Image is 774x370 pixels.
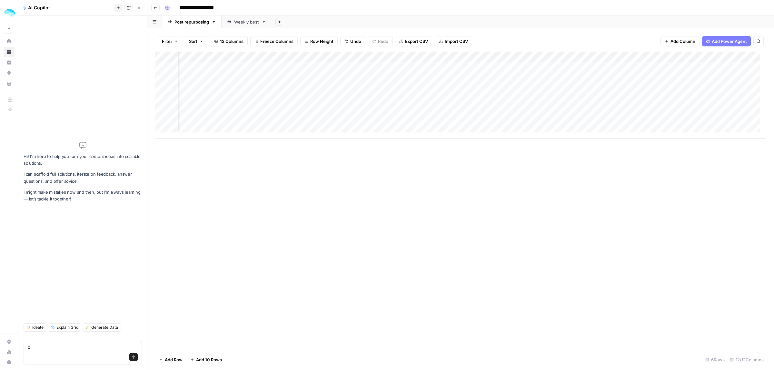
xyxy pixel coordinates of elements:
[4,57,14,68] a: Insights
[24,171,142,184] p: I can scaffold full solutions, iterate on feedback, answer questions, and offer advice.
[56,325,78,330] span: Explain Grid
[435,36,472,46] button: Import CSV
[174,19,209,25] div: Post repurposing
[185,36,207,46] button: Sort
[155,355,186,365] button: Add Row
[4,7,15,19] img: ColdiQ Logo
[24,323,46,332] button: Ideate
[222,15,272,28] a: Weekly best
[395,36,432,46] button: Export CSV
[189,38,197,44] span: Sort
[220,38,243,44] span: 12 Columns
[162,38,172,44] span: Filter
[368,36,392,46] button: Redo
[22,5,112,11] div: AI Copilot
[712,38,747,44] span: Add Power Agent
[445,38,468,44] span: Import CSV
[300,36,338,46] button: Row Height
[310,38,333,44] span: Row Height
[670,38,695,44] span: Add Column
[158,36,182,46] button: Filter
[660,36,700,46] button: Add Column
[4,68,14,78] a: Opportunities
[4,357,14,367] button: Help + Support
[250,36,298,46] button: Freeze Columns
[727,355,766,365] div: 12/12 Columns
[260,38,293,44] span: Freeze Columns
[234,19,259,25] div: Weekly best
[162,15,222,28] a: Post repurposing
[4,47,14,57] a: Browse
[28,344,138,350] textarea: c
[350,38,361,44] span: Undo
[24,189,142,202] p: I might make mistakes now and then, but I’m always learning — let’s tackle it together!
[702,36,751,46] button: Add Power Agent
[4,5,14,21] button: Workspace: ColdiQ
[4,79,14,89] a: Your Data
[24,153,142,167] p: Hi! I'm here to help you turn your content ideas into scalable solutions.
[165,356,183,363] span: Add Row
[83,323,121,332] button: Generate Data
[196,356,222,363] span: Add 10 Rows
[340,36,365,46] button: Undo
[91,325,118,330] span: Generate Data
[186,355,226,365] button: Add 10 Rows
[48,323,81,332] button: Explain Grid
[4,36,14,46] a: Home
[210,36,248,46] button: 12 Columns
[4,336,14,347] a: Settings
[703,355,727,365] div: 6 Rows
[4,347,14,357] a: Usage
[405,38,428,44] span: Export CSV
[32,325,44,330] span: Ideate
[378,38,388,44] span: Redo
